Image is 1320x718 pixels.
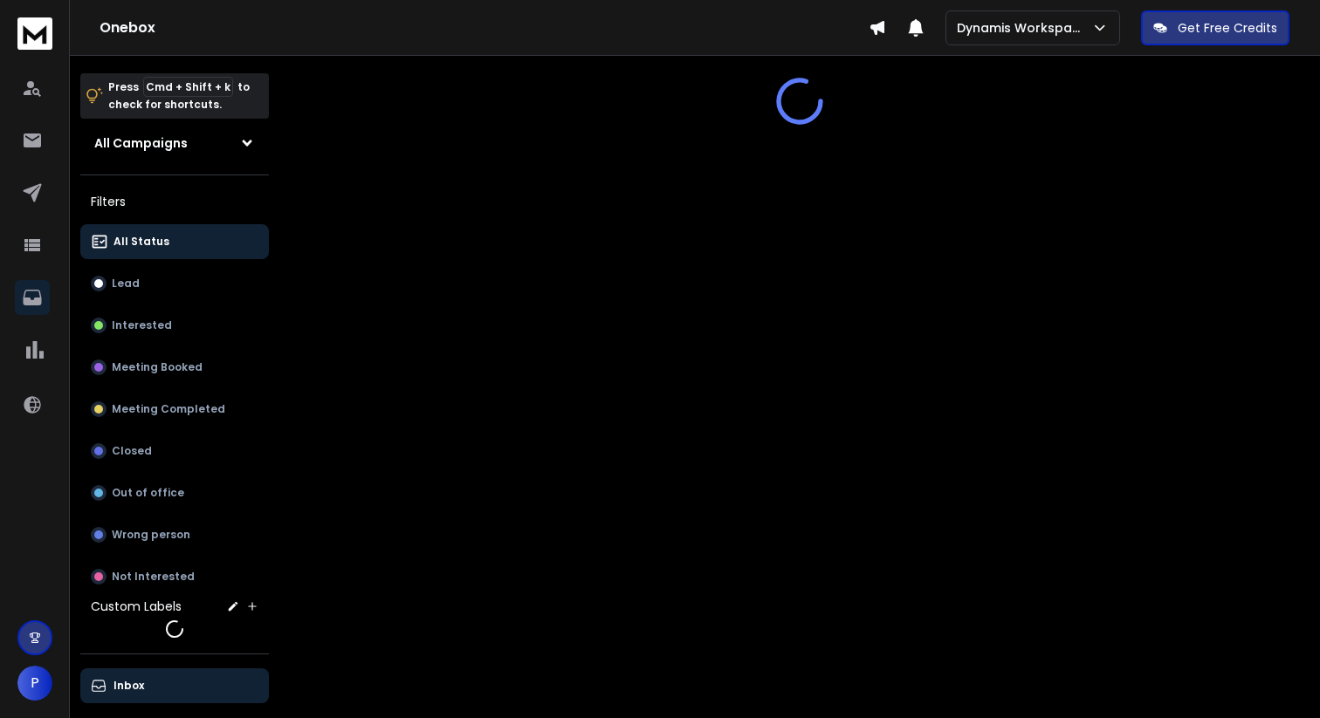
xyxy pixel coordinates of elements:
[80,668,269,703] button: Inbox
[80,392,269,427] button: Meeting Completed
[100,17,869,38] h1: Onebox
[112,277,140,291] p: Lead
[1178,19,1277,37] p: Get Free Credits
[112,486,184,500] p: Out of office
[80,308,269,343] button: Interested
[80,559,269,594] button: Not Interested
[80,475,269,510] button: Out of office
[17,666,52,701] button: P
[80,189,269,214] h3: Filters
[17,17,52,50] img: logo
[80,517,269,552] button: Wrong person
[112,444,152,458] p: Closed
[108,79,250,113] p: Press to check for shortcuts.
[112,570,195,584] p: Not Interested
[112,318,172,332] p: Interested
[113,679,144,693] p: Inbox
[143,77,233,97] span: Cmd + Shift + k
[113,235,169,249] p: All Status
[80,224,269,259] button: All Status
[957,19,1091,37] p: Dynamis Workspace
[1141,10,1289,45] button: Get Free Credits
[112,402,225,416] p: Meeting Completed
[91,598,182,615] h3: Custom Labels
[112,360,203,374] p: Meeting Booked
[112,528,190,542] p: Wrong person
[94,134,188,152] h1: All Campaigns
[80,266,269,301] button: Lead
[80,434,269,468] button: Closed
[80,350,269,385] button: Meeting Booked
[80,126,269,161] button: All Campaigns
